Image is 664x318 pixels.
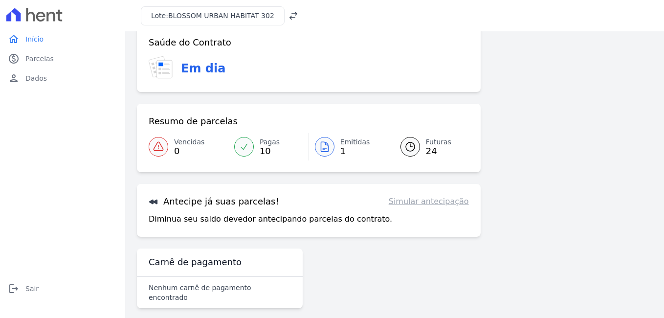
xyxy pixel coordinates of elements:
a: paidParcelas [4,49,121,68]
span: Futuras [426,137,451,147]
a: personDados [4,68,121,88]
i: person [8,72,20,84]
h3: Em dia [181,60,225,77]
i: home [8,33,20,45]
a: Futuras 24 [389,133,469,160]
a: Emitidas 1 [309,133,389,160]
i: logout [8,283,20,295]
span: Início [25,34,44,44]
span: 1 [340,147,370,155]
i: paid [8,53,20,65]
h3: Antecipe já suas parcelas! [149,196,279,207]
span: Pagas [260,137,280,147]
a: homeInício [4,29,121,49]
span: Parcelas [25,54,54,64]
span: 24 [426,147,451,155]
a: Vencidas 0 [149,133,228,160]
span: Emitidas [340,137,370,147]
h3: Lote: [151,11,274,21]
a: Simular antecipação [389,196,469,207]
p: Nenhum carnê de pagamento encontrado [149,283,291,302]
a: logoutSair [4,279,121,298]
a: Pagas 10 [228,133,309,160]
span: Dados [25,73,47,83]
h3: Resumo de parcelas [149,115,238,127]
span: Sair [25,284,39,294]
span: BLOSSOM URBAN HABITAT 302 [168,12,274,20]
h3: Saúde do Contrato [149,37,231,48]
span: 10 [260,147,280,155]
span: 0 [174,147,204,155]
p: Diminua seu saldo devedor antecipando parcelas do contrato. [149,213,392,225]
span: Vencidas [174,137,204,147]
h3: Carnê de pagamento [149,256,242,268]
